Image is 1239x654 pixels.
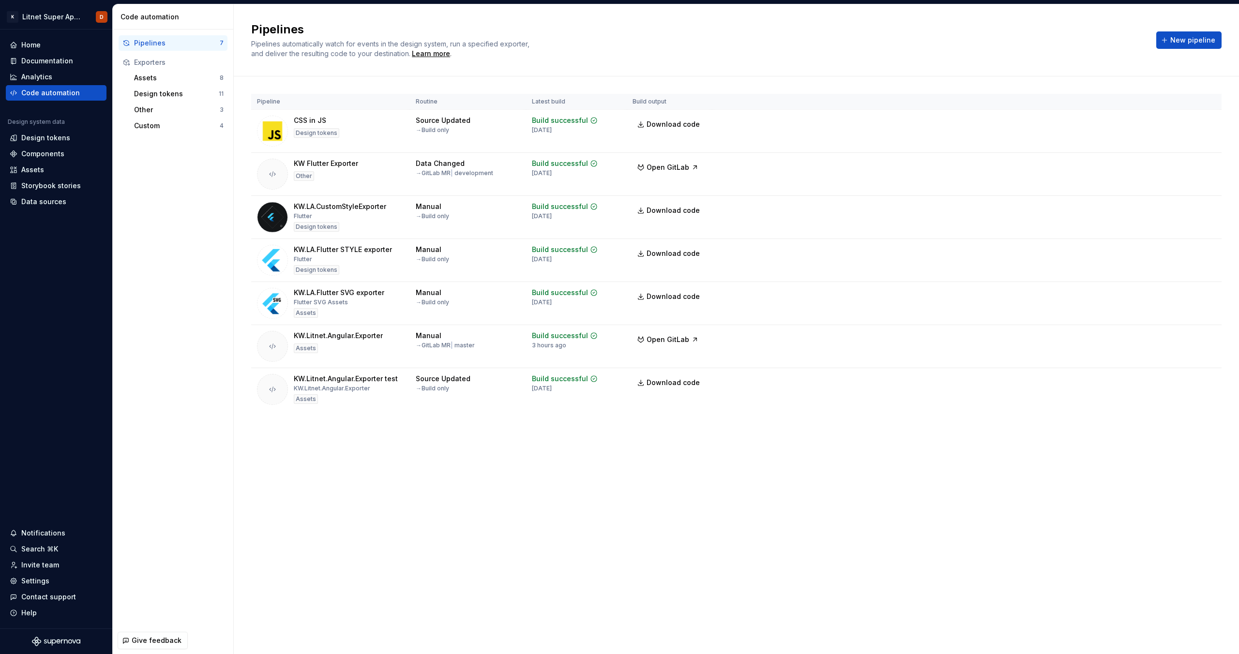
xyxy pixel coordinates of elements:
[7,11,18,23] div: K
[121,12,229,22] div: Code automation
[532,126,552,134] div: [DATE]
[119,35,227,51] a: Pipelines7
[251,40,531,58] span: Pipelines automatically watch for events in the design system, run a specified exporter, and deli...
[220,106,224,114] div: 3
[134,105,220,115] div: Other
[532,116,588,125] div: Build successful
[633,159,703,176] button: Open GitLab
[633,202,706,219] a: Download code
[22,12,84,22] div: Litnet Super App 2.0.
[21,40,41,50] div: Home
[532,245,588,254] div: Build successful
[294,343,318,353] div: Assets
[633,288,706,305] a: Download code
[532,288,588,297] div: Build successful
[134,38,220,48] div: Pipelines
[416,169,493,177] div: → GitLab MR development
[21,56,73,66] div: Documentation
[6,85,106,101] a: Code automation
[416,342,475,349] div: → GitLab MR master
[532,212,552,220] div: [DATE]
[294,394,318,404] div: Assets
[294,245,392,254] div: KW.LA.Flutter STYLE exporter
[130,102,227,118] button: Other3
[647,249,700,258] span: Download code
[294,265,339,275] div: Design tokens
[21,592,76,602] div: Contact support
[416,255,449,263] div: → Build only
[8,118,65,126] div: Design system data
[532,255,552,263] div: [DATE]
[21,560,59,570] div: Invite team
[633,245,706,262] a: Download code
[6,69,106,85] a: Analytics
[130,86,227,102] button: Design tokens11
[2,6,110,27] button: KLitnet Super App 2.0.D
[647,335,689,344] span: Open GitLab
[416,212,449,220] div: → Build only
[134,89,219,99] div: Design tokens
[633,164,703,173] a: Open GitLab
[532,298,552,306] div: [DATE]
[416,126,449,134] div: → Build only
[130,70,227,86] button: Assets8
[134,58,224,67] div: Exporters
[647,206,700,215] span: Download code
[294,255,312,263] div: Flutter
[294,202,386,211] div: KW.LA.CustomStyleExporter
[294,222,339,232] div: Design tokens
[647,163,689,172] span: Open GitLab
[451,342,453,349] span: |
[647,119,700,129] span: Download code
[134,121,220,131] div: Custom
[6,178,106,193] a: Storybook stories
[134,73,220,83] div: Assets
[412,49,450,59] a: Learn more
[294,212,312,220] div: Flutter
[416,159,465,168] div: Data Changed
[647,378,700,387] span: Download code
[532,374,588,384] div: Build successful
[416,331,441,341] div: Manual
[294,298,348,306] div: Flutter SVG Assets
[6,146,106,162] a: Components
[416,116,470,125] div: Source Updated
[21,133,70,143] div: Design tokens
[130,118,227,134] button: Custom4
[6,525,106,541] button: Notifications
[21,181,81,191] div: Storybook stories
[416,202,441,211] div: Manual
[6,130,106,146] a: Design tokens
[220,122,224,130] div: 4
[532,169,552,177] div: [DATE]
[294,116,326,125] div: CSS in JS
[6,37,106,53] a: Home
[6,589,106,605] button: Contact support
[416,245,441,254] div: Manual
[532,202,588,211] div: Build successful
[532,385,552,392] div: [DATE]
[532,331,588,341] div: Build successful
[294,159,358,168] div: KW Flutter Exporter
[294,385,370,392] div: KW.Litnet.Angular.Exporter
[21,544,58,554] div: Search ⌘K
[32,637,80,646] svg: Supernova Logo
[21,88,80,98] div: Code automation
[294,308,318,318] div: Assets
[6,541,106,557] button: Search ⌘K
[410,50,452,58] span: .
[526,94,627,110] th: Latest build
[532,159,588,168] div: Build successful
[294,128,339,138] div: Design tokens
[100,13,104,21] div: D
[6,557,106,573] a: Invite team
[21,149,64,159] div: Components
[21,528,65,538] div: Notifications
[21,72,52,82] div: Analytics
[251,94,410,110] th: Pipeline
